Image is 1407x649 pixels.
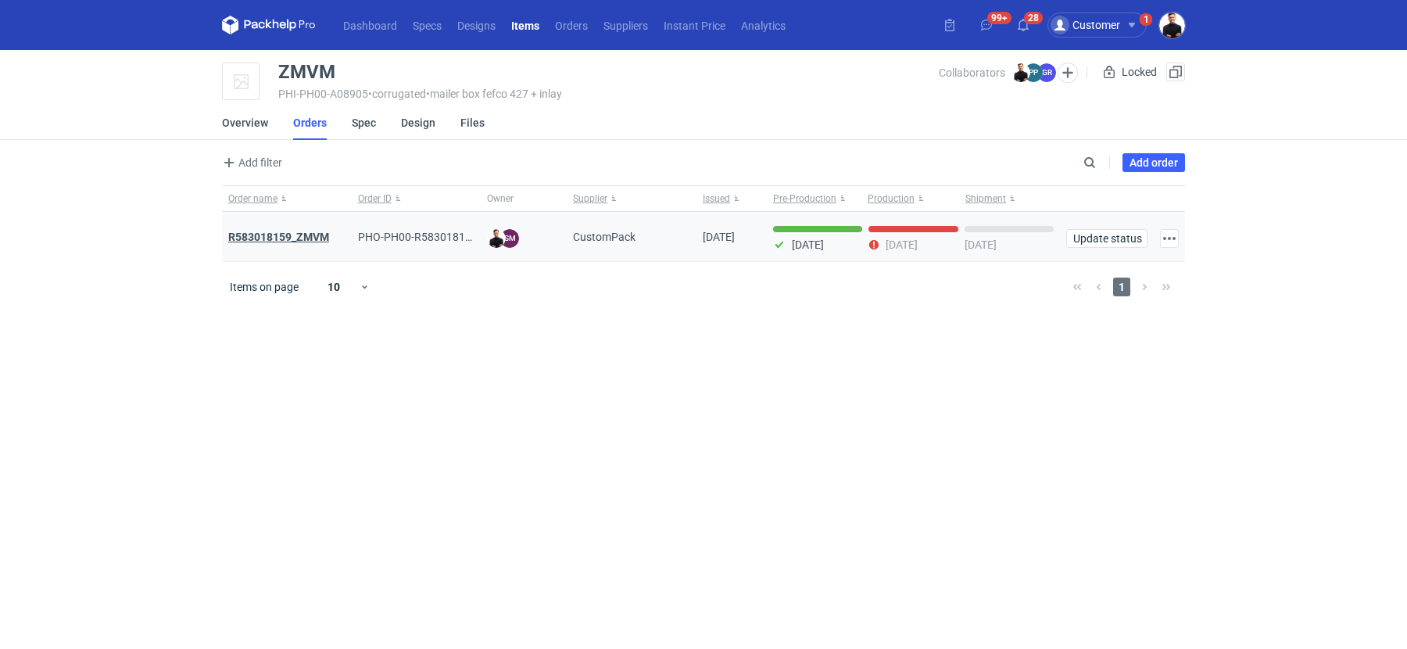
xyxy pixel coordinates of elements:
a: R583018159_ZMVM [228,231,329,243]
figcaption: SM [500,229,519,248]
span: Pre-Production [773,192,836,205]
button: Issued [696,186,767,211]
div: 1 [1144,14,1149,25]
a: Orders [547,16,596,34]
p: [DATE] [965,238,997,251]
p: [DATE] [792,238,824,251]
span: Order name [228,192,277,205]
a: Dashboard [335,16,405,34]
a: Instant Price [656,16,733,34]
span: Update status [1073,233,1140,244]
button: Actions [1160,229,1179,248]
div: CustomPack [567,212,696,262]
button: Production [865,186,962,211]
a: Files [460,106,485,140]
span: • mailer box fefco 427 + inlay [426,88,562,100]
div: PHI-PH00-A08905 [278,88,939,100]
a: Spec [352,106,376,140]
span: Collaborators [939,66,1005,79]
a: Overview [222,106,268,140]
input: Search [1080,153,1130,172]
button: 28 [1011,13,1036,38]
span: Production [868,192,915,205]
img: Tomasz Kubiak [487,229,506,248]
button: Pre-Production [767,186,865,211]
svg: Packhelp Pro [222,16,316,34]
span: Order ID [358,192,392,205]
a: Items [503,16,547,34]
span: Add filter [220,153,282,172]
button: 99+ [974,13,999,38]
span: CustomPack [573,229,635,245]
button: Supplier [567,186,696,211]
a: Orders [293,106,327,140]
button: Customer1 [1047,13,1159,38]
button: Add filter [219,153,283,172]
span: Shipment [965,192,1006,205]
img: Tomasz Kubiak [1011,63,1030,82]
span: PHO-PH00-R583018159_ZMVM [358,231,514,243]
div: Customer [1051,16,1120,34]
span: 12/08/2025 [703,231,735,243]
div: ZMVM [278,63,335,81]
span: Items on page [230,279,299,295]
span: • corrugated [368,88,426,100]
span: Supplier [573,192,607,205]
p: [DATE] [886,238,918,251]
a: Designs [449,16,503,34]
a: Add order [1122,153,1185,172]
button: Duplicate Item [1166,63,1185,81]
span: Owner [487,192,514,205]
span: 1 [1113,278,1130,296]
a: Suppliers [596,16,656,34]
div: Locked [1100,63,1160,81]
a: Analytics [733,16,793,34]
span: Issued [703,192,730,205]
a: Specs [405,16,449,34]
div: 10 [309,276,360,298]
button: Update status [1066,229,1147,248]
button: Edit collaborators [1058,63,1078,83]
button: Order name [222,186,352,211]
figcaption: PP [1024,63,1043,82]
a: Design [401,106,435,140]
figcaption: GR [1037,63,1056,82]
img: Tomasz Kubiak [1159,13,1185,38]
button: Shipment [962,186,1060,211]
button: Order ID [352,186,482,211]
